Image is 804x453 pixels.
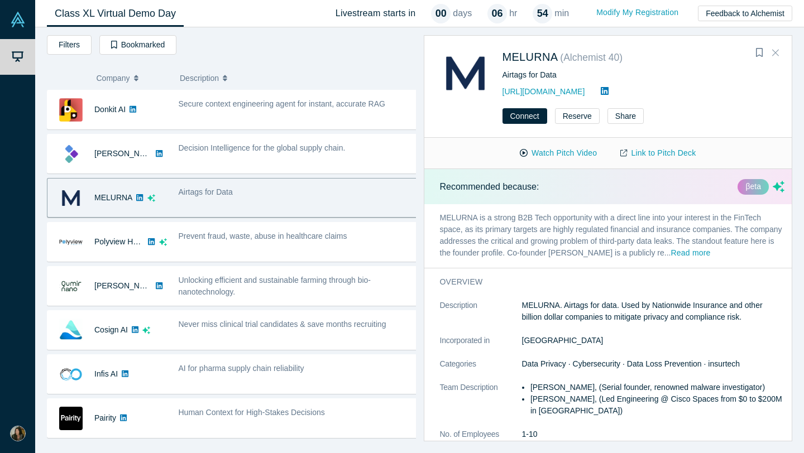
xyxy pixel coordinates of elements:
span: Description [180,66,219,90]
img: MELURNA's Logo [59,186,83,210]
a: MELURNA [502,51,558,63]
img: Infis AI's Logo [59,363,83,386]
dt: No. of Employees [440,428,522,452]
p: MELURNA is a strong B2B Tech opportunity with a direct line into your interest in the FinTech spa... [424,204,801,268]
small: ( Alchemist 40 ) [560,52,623,63]
p: MELURNA. Airtags for data. Used by Nationwide Insurance and other billion dollar companies to mit... [522,300,785,323]
button: Company [97,66,169,90]
img: Pairity's Logo [59,407,83,430]
a: Pairity [94,413,116,422]
button: Bookmark [752,45,767,61]
button: Bookmarked [99,35,176,55]
dd: [GEOGRAPHIC_DATA] [522,335,785,346]
dt: Incorporated in [440,335,522,358]
dt: Description [440,300,522,335]
svg: dsa ai sparkles [142,326,150,334]
img: Alchemist Vault Logo [10,12,26,27]
h4: Livestream starts in [336,8,416,18]
img: Kimaru AI's Logo [59,142,83,166]
span: Data Privacy · Cybersecurity · Data Loss Prevention · insurtech [522,359,740,368]
a: Modify My Registration [585,3,690,22]
span: Prevent fraud, waste, abuse in healthcare claims [179,232,347,240]
div: 00 [431,4,451,23]
img: Adora Lovestrand's Account [10,426,26,441]
button: Connect [502,108,547,124]
span: Airtags for Data [179,187,233,196]
span: Never miss clinical trial candidates & save months recruiting [179,320,386,329]
span: AI for pharma supply chain reliability [179,364,304,373]
svg: dsa ai sparkles [159,238,167,246]
img: Donkit AI's Logo [59,98,83,122]
svg: dsa ai sparkles [147,194,155,202]
button: Watch Pitch Video [508,143,609,163]
p: Recommended because: [440,180,539,194]
button: Close [767,44,784,62]
a: [PERSON_NAME] [94,281,159,290]
span: Secure context engineering agent for instant, accurate RAG [179,99,385,108]
div: βeta [738,179,769,195]
button: Share [607,108,644,124]
span: Unlocking efficient and sustainable farming through bio-nanotechnology. [179,276,371,296]
button: Description [180,66,408,90]
p: min [554,7,569,20]
a: Infis AI [94,369,118,378]
a: MELURNA [94,193,132,202]
a: Cosign AI [94,325,128,334]
button: Filters [47,35,92,55]
div: 54 [533,4,552,23]
img: MELURNA's Logo [440,48,491,99]
img: Qumir Nano's Logo [59,274,83,298]
button: Feedback to Alchemist [698,6,792,21]
li: [PERSON_NAME], (Serial founder, renowned malware investigator) [530,382,784,393]
p: days [453,7,472,20]
dt: Team Description [440,382,522,428]
div: Airtags for Data [502,69,777,81]
svg: dsa ai sparkles [773,181,784,192]
p: hr [509,7,517,20]
a: [URL][DOMAIN_NAME] [502,87,585,96]
img: Cosign AI's Logo [59,319,83,342]
a: Link to Pitch Deck [609,143,707,163]
a: Donkit AI [94,105,126,114]
span: Human Context for High-Stakes Decisions [179,408,325,417]
dd: 1-10 [522,428,785,440]
span: Company [97,66,130,90]
button: Reserve [555,108,600,124]
div: 06 [487,4,507,23]
li: [PERSON_NAME], (Led Engineering @ Cisco Spaces from $0 to $200M in [GEOGRAPHIC_DATA]) [530,393,784,417]
button: Read more [671,247,710,260]
h3: overview [440,276,769,288]
span: Decision Intelligence for the global supply chain. [179,143,346,152]
dt: Categories [440,358,522,382]
a: Polyview Health [94,237,150,246]
a: [PERSON_NAME] [94,149,159,158]
a: Class XL Virtual Demo Day [47,1,184,27]
img: Polyview Health's Logo [59,230,83,254]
